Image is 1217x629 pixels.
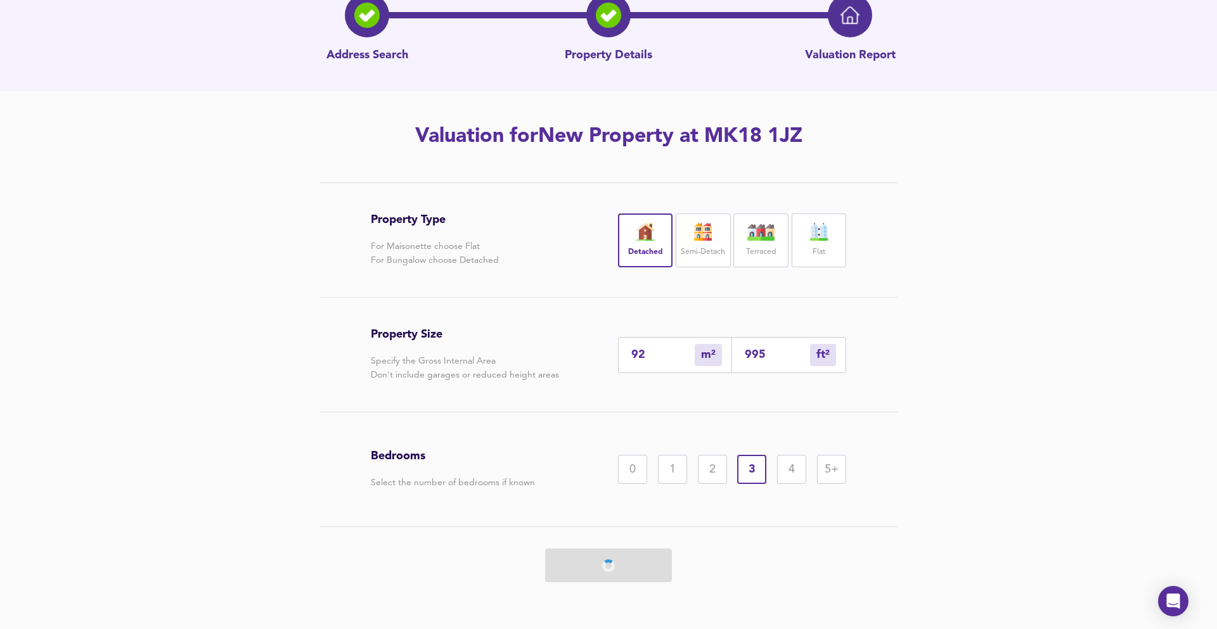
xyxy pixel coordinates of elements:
img: house-icon [687,223,719,241]
div: 1 [658,455,687,484]
div: 2 [698,455,727,484]
p: Specify the Gross Internal Area Don't include garages or reduced height areas [371,354,559,382]
div: 5+ [817,455,846,484]
img: flat-icon [803,223,835,241]
h2: Valuation for New Property at MK18 1JZ [250,123,967,151]
div: 3 [737,455,766,484]
div: Terraced [733,213,788,267]
label: Flat [813,245,825,260]
img: home-icon [840,6,860,25]
label: Semi-Detach [681,245,725,260]
p: Address Search [326,48,408,64]
h3: Property Type [371,213,499,227]
img: search-icon [354,3,380,28]
img: house-icon [629,223,661,241]
h3: Bedrooms [371,449,535,463]
img: house-icon [745,223,777,241]
div: 0 [618,455,647,484]
div: m² [810,344,836,366]
h3: Property Size [371,327,559,341]
p: Select the number of bedrooms if known [371,476,535,490]
div: m² [695,344,722,366]
p: For Maisonette choose Flat For Bungalow choose Detached [371,239,499,267]
input: Sqft [745,348,810,361]
img: filter-icon [596,3,621,28]
p: Property Details [565,48,652,64]
div: Flat [792,213,846,267]
div: 4 [777,455,806,484]
div: Semi-Detach [676,213,730,267]
div: Open Intercom Messenger [1158,586,1188,616]
div: Detached [618,213,673,267]
label: Detached [628,245,663,260]
label: Terraced [746,245,776,260]
input: Enter sqm [631,348,695,361]
p: Valuation Report [805,48,896,64]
